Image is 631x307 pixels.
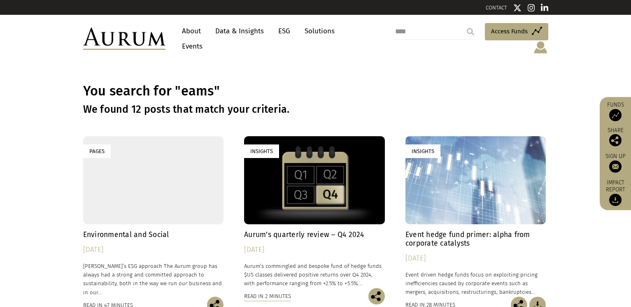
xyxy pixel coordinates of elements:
a: Insights Aurum’s quarterly review – Q4 2024 [DATE] Aurum’s commingled and bespoke fund of hedge f... [244,136,385,288]
span: Access Funds [491,26,528,36]
h4: Environmental and Social [83,230,224,239]
h1: You search for "eams" [83,83,548,99]
a: Funds [604,101,627,121]
h4: Event hedge fund primer: alpha from corporate catalysts [405,230,546,248]
img: Aurum [83,28,165,50]
img: Linkedin icon [541,4,548,12]
div: [DATE] [83,244,224,256]
a: Solutions [300,23,339,39]
a: CONTACT [486,5,507,11]
a: ESG [274,23,294,39]
img: Sign up to our newsletter [609,160,622,173]
input: Submit [462,23,479,40]
a: Data & Insights [211,23,268,39]
a: About [178,23,205,39]
a: Insights Event hedge fund primer: alpha from corporate catalysts [DATE] Event driven hedge funds ... [405,136,546,296]
div: [DATE] [405,253,546,264]
a: Impact report [604,179,627,206]
img: Share this post [368,288,385,305]
h4: Aurum’s quarterly review – Q4 2024 [244,230,385,239]
img: Access Funds [609,109,622,121]
div: Insights [405,144,440,158]
img: account-icon.svg [533,40,548,54]
div: Read in 2 minutes [244,292,291,301]
p: Event driven hedge funds focus on exploiting pricing inefficiencies caused by corporate events su... [405,270,546,296]
img: Twitter icon [513,4,522,12]
a: Access Funds [485,23,548,40]
img: Share this post [609,134,622,147]
img: Instagram icon [528,4,535,12]
h3: We found 12 posts that match your criteria. [83,103,548,116]
a: Sign up [604,153,627,173]
p: Aurum’s commingled and bespoke fund of hedge funds $US classes delivered positive returns over Q4... [244,262,385,288]
a: Events [178,39,203,54]
div: Insights [244,144,279,158]
div: Share [604,128,627,147]
p: [PERSON_NAME]’s ESG approach The Aurum group has always had a strong and committed approach to su... [83,262,224,297]
div: Pages [83,144,111,158]
a: Pages Environmental and Social [DATE] [PERSON_NAME]’s ESG approach The Aurum group has always had... [83,136,224,296]
div: [DATE] [244,244,385,256]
